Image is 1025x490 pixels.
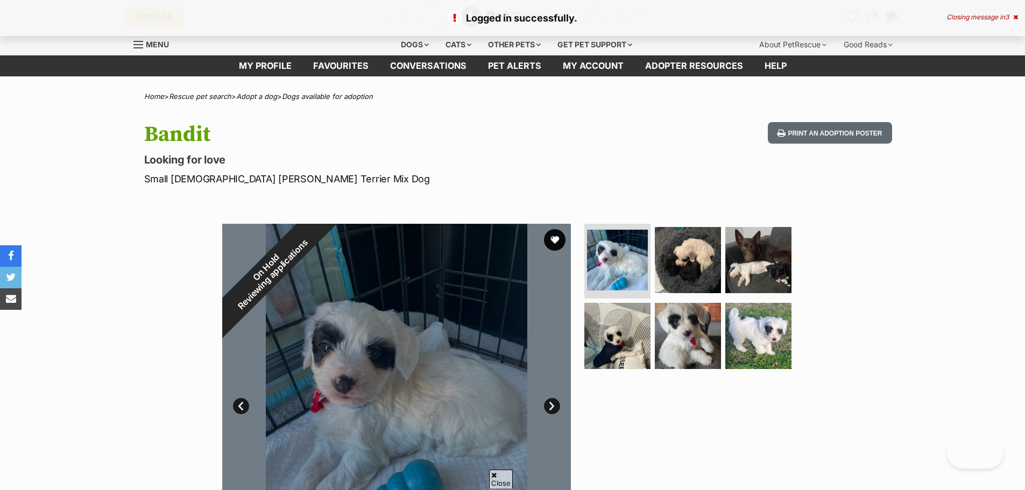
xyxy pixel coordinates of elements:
[144,92,164,101] a: Home
[544,229,565,251] button: favourite
[11,11,1014,25] p: Logged in successfully.
[655,227,721,293] img: Photo of Bandit
[146,40,169,49] span: Menu
[752,34,834,55] div: About PetRescue
[302,55,379,76] a: Favourites
[634,55,754,76] a: Adopter resources
[117,93,908,101] div: > > >
[550,34,640,55] div: Get pet support
[552,55,634,76] a: My account
[587,230,648,290] img: Photo of Bandit
[379,55,477,76] a: conversations
[768,122,892,144] button: Print an adoption poster
[282,92,373,101] a: Dogs available for adoption
[836,34,900,55] div: Good Reads
[480,34,548,55] div: Other pets
[144,122,599,147] h1: Bandit
[438,34,479,55] div: Cats
[144,152,599,167] p: Looking for love
[725,303,791,369] img: Photo of Bandit
[725,227,791,293] img: Photo of Bandit
[477,55,552,76] a: Pet alerts
[754,55,797,76] a: Help
[946,13,1018,21] div: Closing message in
[393,34,436,55] div: Dogs
[947,436,1003,468] iframe: Help Scout Beacon - Open
[655,303,721,369] img: Photo of Bandit
[144,172,599,186] p: Small [DEMOGRAPHIC_DATA] [PERSON_NAME] Terrier Mix Dog
[169,92,231,101] a: Rescue pet search
[544,398,560,414] a: Next
[236,92,277,101] a: Adopt a dog
[489,470,513,488] span: Close
[133,34,176,53] a: Menu
[192,194,346,347] div: On Hold
[228,55,302,76] a: My profile
[1005,13,1009,21] span: 3
[584,303,651,369] img: Photo of Bandit
[236,237,309,311] span: Reviewing applications
[233,398,249,414] a: Prev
